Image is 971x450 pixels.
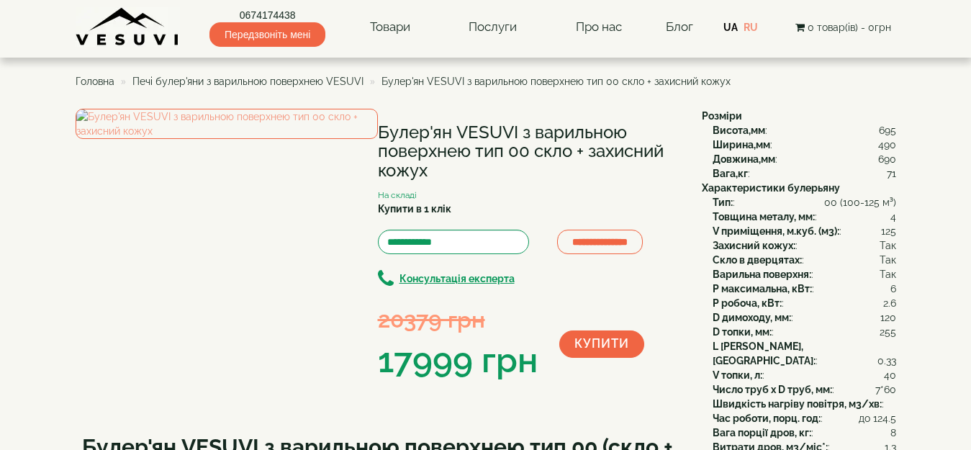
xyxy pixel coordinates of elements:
b: Розміри [702,110,742,122]
button: 0 товар(ів) - 0грн [791,19,895,35]
div: : [713,195,896,210]
b: Характеристики булерьяну [702,182,840,194]
div: : [713,166,896,181]
span: Так [880,253,896,267]
span: 255 [880,325,896,339]
span: 490 [878,138,896,152]
div: : [713,253,896,267]
span: до 12 [859,411,882,426]
b: D топки, мм: [713,326,772,338]
span: 4.5 [882,411,896,426]
span: 125 [881,224,896,238]
b: L [PERSON_NAME], [GEOGRAPHIC_DATA]: [713,341,816,366]
b: Консультація експерта [399,273,515,284]
div: : [713,224,896,238]
div: : [713,411,896,426]
a: Про нас [561,11,636,44]
a: RU [744,22,758,33]
b: Вага порції дров, кг: [713,427,811,438]
span: 2.6 [883,296,896,310]
b: Ширина,мм [713,139,770,150]
b: Висота,мм [713,125,765,136]
div: : [713,426,896,440]
h1: Булер'ян VESUVI з варильною поверхнею тип 00 скло + захисний кожух [378,123,680,180]
span: Так [880,267,896,282]
span: 0 товар(ів) - 0грн [808,22,891,33]
img: Булер'ян VESUVI з варильною поверхнею тип 00 скло + захисний кожух [76,109,378,139]
span: 0.33 [877,354,896,368]
b: Вага,кг [713,168,748,179]
span: 120 [880,310,896,325]
b: Варильна поверхня: [713,269,811,280]
div: : [713,152,896,166]
small: На складі [378,190,417,200]
b: P максимальна, кВт: [713,283,812,294]
b: Захисний кожух: [713,240,795,251]
img: content [76,7,180,47]
div: : [713,210,896,224]
b: Число труб x D труб, мм: [713,384,832,395]
div: : [713,325,896,339]
b: Скло в дверцятах: [713,254,802,266]
b: Швидкість нагріву повітря, м3/хв: [713,398,882,410]
span: 690 [878,152,896,166]
span: 00 (100-125 м³) [824,195,896,210]
span: Так [880,238,896,253]
a: Послуги [454,11,531,44]
div: : [713,282,896,296]
b: Тип: [713,197,733,208]
div: : [713,296,896,310]
a: Головна [76,76,114,87]
div: : [713,138,896,152]
span: 695 [879,123,896,138]
span: 4 [890,210,896,224]
span: 40 [884,368,896,382]
b: Час роботи, порц. год: [713,413,821,424]
a: Товари [356,11,425,44]
b: P робоча, кВт: [713,297,782,309]
div: : [713,368,896,382]
div: 17999 грн [378,336,538,385]
div: : [713,267,896,282]
a: Блог [666,19,693,34]
div: : [713,339,896,368]
label: Купити в 1 клік [378,202,451,216]
b: Товщина металу, мм: [713,211,815,222]
a: UA [723,22,738,33]
b: V топки, л: [713,369,762,381]
div: : [713,238,896,253]
a: Печі булер'яни з варильною поверхнею VESUVI [132,76,363,87]
div: : [713,310,896,325]
div: : [713,123,896,138]
a: 0674174438 [209,8,325,22]
span: Передзвоніть мені [209,22,325,47]
span: Булер'ян VESUVI з варильною поверхнею тип 00 скло + захисний кожух [381,76,731,87]
span: 71 [887,166,896,181]
div: : [713,397,896,411]
span: 6 [890,282,896,296]
button: Купити [559,330,644,358]
b: D димоходу, мм: [713,312,791,323]
div: 20379 грн [378,303,538,336]
b: Довжина,мм [713,153,775,165]
span: 8 [890,426,896,440]
b: V приміщення, м.куб. (м3): [713,225,839,237]
div: : [713,382,896,397]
